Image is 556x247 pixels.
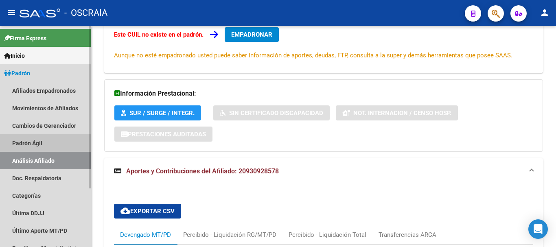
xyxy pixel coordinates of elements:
span: Exportar CSV [120,208,175,215]
div: Devengado MT/PD [120,230,171,239]
span: Firma Express [4,34,46,43]
mat-icon: person [540,8,549,17]
div: Open Intercom Messenger [528,219,548,239]
mat-icon: cloud_download [120,206,130,216]
mat-icon: menu [7,8,16,17]
span: Inicio [4,51,25,60]
span: SUR / SURGE / INTEGR. [129,109,195,117]
button: EMPADRONAR [225,27,279,42]
button: SUR / SURGE / INTEGR. [114,105,201,120]
button: Not. Internacion / Censo Hosp. [336,105,458,120]
span: - OSCRAIA [64,4,107,22]
button: Exportar CSV [114,204,181,219]
button: Sin Certificado Discapacidad [213,105,330,120]
span: Prestaciones Auditadas [128,131,206,138]
div: Percibido - Liquidación Total [289,230,366,239]
span: EMPADRONAR [231,31,272,38]
span: Sin Certificado Discapacidad [229,109,323,117]
span: Aunque no esté empadronado usted puede saber información de aportes, deudas, FTP, consulta a la s... [114,52,512,59]
strong: Este CUIL no existe en el padrón. [114,31,204,38]
div: Transferencias ARCA [379,230,436,239]
h3: Información Prestacional: [114,88,533,99]
div: Percibido - Liquidación RG/MT/PD [183,230,276,239]
button: Prestaciones Auditadas [114,127,212,142]
span: Not. Internacion / Censo Hosp. [353,109,451,117]
span: Aportes y Contribuciones del Afiliado: 20930928578 [126,167,279,175]
mat-expansion-panel-header: Aportes y Contribuciones del Afiliado: 20930928578 [104,158,543,184]
span: Padrón [4,69,30,78]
